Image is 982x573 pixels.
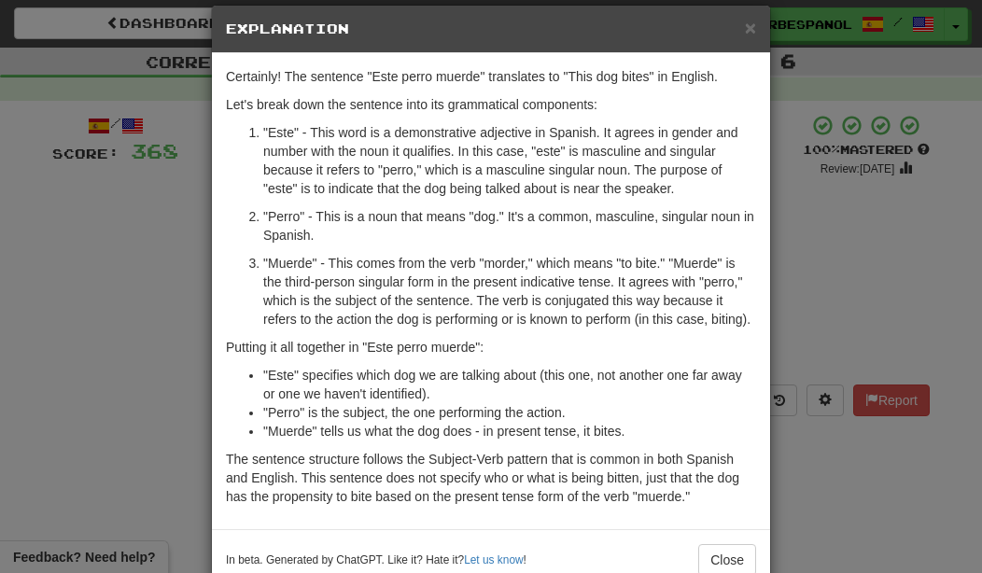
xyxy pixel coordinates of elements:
li: "Este" specifies which dog we are talking about (this one, not another one far away or one we hav... [263,366,756,403]
a: Let us know [464,553,523,566]
p: "Perro" - This is a noun that means "dog." It's a common, masculine, singular noun in Spanish. [263,207,756,245]
p: The sentence structure follows the Subject-Verb pattern that is common in both Spanish and Englis... [226,450,756,506]
p: "Este" - This word is a demonstrative adjective in Spanish. It agrees in gender and number with t... [263,123,756,198]
h5: Explanation [226,20,756,38]
p: "Muerde" - This comes from the verb "morder," which means "to bite." "Muerde" is the third-person... [263,254,756,328]
p: Certainly! The sentence "Este perro muerde" translates to "This dog bites" in English. [226,67,756,86]
li: "Muerde" tells us what the dog does - in present tense, it bites. [263,422,756,440]
button: Close [745,18,756,37]
small: In beta. Generated by ChatGPT. Like it? Hate it? ! [226,552,526,568]
p: Let's break down the sentence into its grammatical components: [226,95,756,114]
li: "Perro" is the subject, the one performing the action. [263,403,756,422]
span: × [745,17,756,38]
p: Putting it all together in "Este perro muerde": [226,338,756,356]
